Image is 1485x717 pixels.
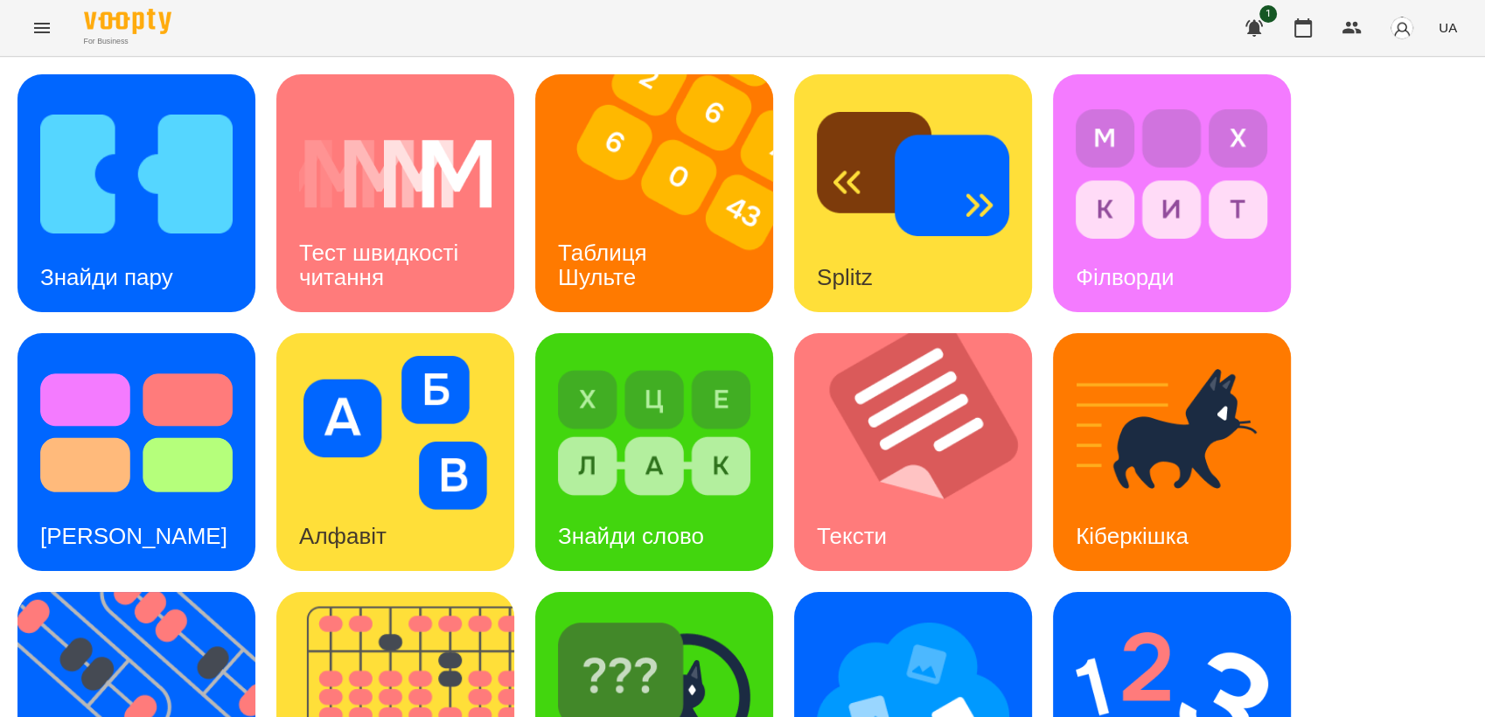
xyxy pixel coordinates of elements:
button: Menu [21,7,63,49]
img: Алфавіт [299,356,492,510]
span: UA [1439,18,1457,37]
img: Splitz [817,97,1009,251]
a: Знайди словоЗнайди слово [535,333,773,571]
span: For Business [84,36,171,47]
h3: Знайди слово [558,523,704,549]
img: Тест швидкості читання [299,97,492,251]
a: Знайди паруЗнайди пару [17,74,255,312]
a: Тест швидкості читанняТест швидкості читання [276,74,514,312]
img: avatar_s.png [1390,16,1414,40]
img: Тест Струпа [40,356,233,510]
h3: Філворди [1076,264,1174,290]
h3: Splitz [817,264,873,290]
img: Кіберкішка [1076,356,1268,510]
img: Таблиця Шульте [535,74,795,312]
button: UA [1432,11,1464,44]
img: Знайди пару [40,97,233,251]
a: АлфавітАлфавіт [276,333,514,571]
img: Філворди [1076,97,1268,251]
img: Тексти [794,333,1054,571]
a: Таблиця ШультеТаблиця Шульте [535,74,773,312]
img: Voopty Logo [84,9,171,34]
h3: Алфавіт [299,523,387,549]
a: Тест Струпа[PERSON_NAME] [17,333,255,571]
h3: Тест швидкості читання [299,240,464,289]
img: Знайди слово [558,356,750,510]
h3: Тексти [817,523,887,549]
a: ТекстиТексти [794,333,1032,571]
a: КіберкішкаКіберкішка [1053,333,1291,571]
a: ФілвордиФілворди [1053,74,1291,312]
h3: [PERSON_NAME] [40,523,227,549]
span: 1 [1259,5,1277,23]
h3: Таблиця Шульте [558,240,653,289]
h3: Знайди пару [40,264,173,290]
a: SplitzSplitz [794,74,1032,312]
h3: Кіберкішка [1076,523,1189,549]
